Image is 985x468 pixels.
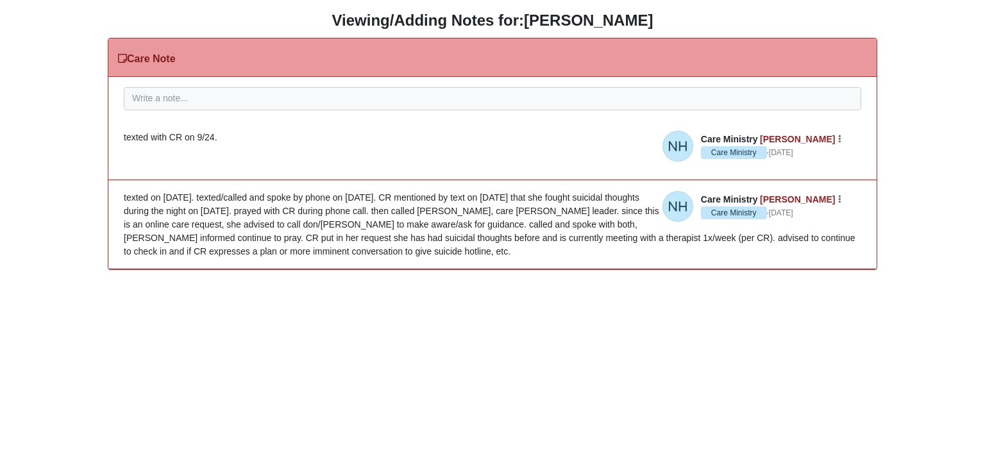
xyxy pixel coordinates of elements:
[701,206,767,219] span: Care Ministry
[769,207,793,219] a: [DATE]
[118,53,176,65] h3: Care Note
[124,191,861,258] div: texted on [DATE]. texted/called and spoke by phone on [DATE]. CR mentioned by text on [DATE] that...
[760,194,835,205] a: [PERSON_NAME]
[524,12,653,29] strong: [PERSON_NAME]
[10,12,975,30] h3: Viewing/Adding Notes for:
[769,147,793,158] a: [DATE]
[701,206,769,219] span: ·
[701,194,758,205] span: Care Ministry
[124,131,861,144] div: texted with CR on 9/24.
[662,191,693,222] img: Nicole Holzapfel
[769,208,793,217] time: September 16, 2025, 10:03 AM
[662,131,693,162] img: Nicole Holzapfel
[769,148,793,157] time: September 26, 2025, 10:17 AM
[760,134,835,144] a: [PERSON_NAME]
[701,134,758,144] span: Care Ministry
[701,146,767,159] span: Care Ministry
[701,146,769,159] span: ·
